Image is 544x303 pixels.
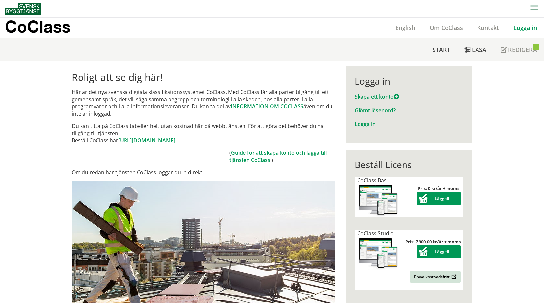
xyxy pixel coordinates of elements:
[405,239,461,245] strong: Pris: 7 900,00 kr/år + moms
[422,24,470,32] a: Om CoClass
[357,237,399,270] img: coclass-license.jpg
[72,72,335,83] h1: Roligt att se dig här!
[457,38,493,61] a: Läsa
[417,245,461,258] button: Lägg till
[229,149,327,164] a: Guide för att skapa konto och lägga till tjänsten CoClass
[5,23,70,30] p: CoClass
[231,103,303,110] a: INFORMATION OM COCLASS
[357,177,387,184] span: CoClass Bas
[433,46,450,54] span: Start
[417,192,461,205] button: Lägg till
[357,184,399,217] img: coclass-license.jpg
[118,137,175,144] a: [URL][DOMAIN_NAME]
[355,93,399,100] a: Skapa ett konto
[229,149,335,164] td: ( .)
[357,230,394,237] span: CoClass Studio
[506,24,544,32] a: Logga in
[355,120,375,128] a: Logga in
[355,107,396,114] a: Glömt lösenord?
[72,88,335,117] p: Här är det nya svenska digitala klassifikationssystemet CoClass. Med CoClass får alla parter till...
[425,38,457,61] a: Start
[388,24,422,32] a: English
[5,18,84,38] a: CoClass
[355,75,463,87] div: Logga in
[417,249,461,255] a: Lägg till
[355,159,463,170] div: Beställ Licens
[450,274,457,279] img: Outbound.png
[417,196,461,201] a: Lägg till
[418,185,459,191] strong: Pris: 0 kr/år + moms
[72,122,335,144] p: Du kan titta på CoClass tabeller helt utan kostnad här på webbtjänsten. För att göra det behöver ...
[470,24,506,32] a: Kontakt
[72,169,335,176] p: Om du redan har tjänsten CoClass loggar du in direkt!
[5,3,41,15] img: Svensk Byggtjänst
[472,46,486,54] span: Läsa
[410,271,461,283] a: Prova kostnadsfritt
